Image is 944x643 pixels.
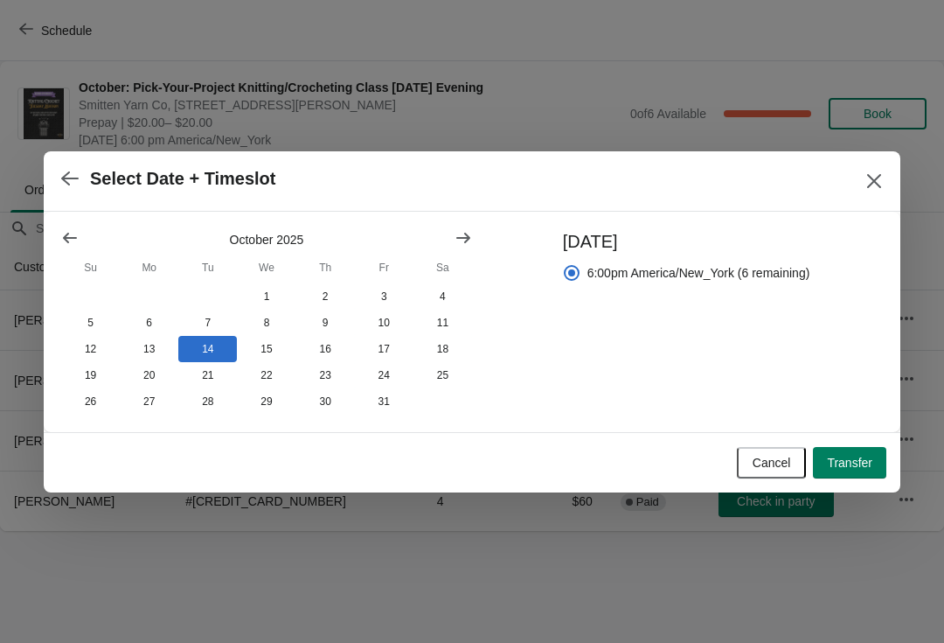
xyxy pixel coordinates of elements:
[296,362,355,388] button: Thursday October 23 2025
[296,388,355,415] button: Thursday October 30 2025
[178,336,237,362] button: Tuesday October 14 2025
[120,336,178,362] button: Monday October 13 2025
[237,283,295,310] button: Wednesday October 1 2025
[296,283,355,310] button: Thursday October 2 2025
[61,336,120,362] button: Sunday October 12 2025
[413,283,472,310] button: Saturday October 4 2025
[355,283,413,310] button: Friday October 3 2025
[448,222,479,254] button: Show next month, November 2025
[237,310,295,336] button: Wednesday October 8 2025
[61,388,120,415] button: Sunday October 26 2025
[120,362,178,388] button: Monday October 20 2025
[61,252,120,283] th: Sunday
[178,388,237,415] button: Tuesday October 28 2025
[178,362,237,388] button: Tuesday October 21 2025
[61,362,120,388] button: Sunday October 19 2025
[355,362,413,388] button: Friday October 24 2025
[858,165,890,197] button: Close
[355,310,413,336] button: Friday October 10 2025
[237,252,295,283] th: Wednesday
[413,310,472,336] button: Saturday October 11 2025
[827,456,872,470] span: Transfer
[355,252,413,283] th: Friday
[237,362,295,388] button: Wednesday October 22 2025
[413,336,472,362] button: Saturday October 18 2025
[296,336,355,362] button: Thursday October 16 2025
[563,229,810,254] h3: [DATE]
[237,336,295,362] button: Wednesday October 15 2025
[355,388,413,415] button: Friday October 31 2025
[90,169,276,189] h2: Select Date + Timeslot
[120,388,178,415] button: Monday October 27 2025
[120,310,178,336] button: Monday October 6 2025
[296,252,355,283] th: Thursday
[813,447,886,479] button: Transfer
[413,252,472,283] th: Saturday
[54,222,86,254] button: Show previous month, September 2025
[178,310,237,336] button: Tuesday October 7 2025
[753,456,791,470] span: Cancel
[120,252,178,283] th: Monday
[237,388,295,415] button: Wednesday October 29 2025
[355,336,413,362] button: Friday October 17 2025
[587,264,810,282] span: 6:00pm America/New_York (6 remaining)
[296,310,355,336] button: Thursday October 9 2025
[61,310,120,336] button: Sunday October 5 2025
[178,252,237,283] th: Tuesday
[737,447,807,479] button: Cancel
[413,362,472,388] button: Saturday October 25 2025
